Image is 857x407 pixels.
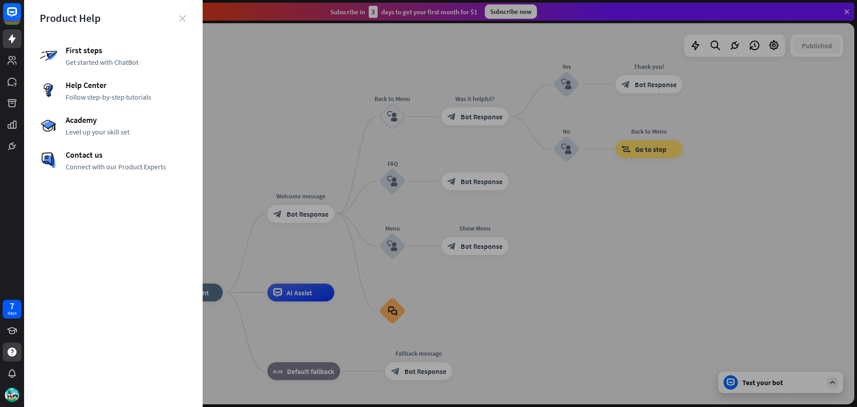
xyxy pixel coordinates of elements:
div: Product Help [40,11,187,25]
a: 7 days [3,300,21,319]
span: Follow step-by-step tutorials [66,92,187,101]
span: Academy [66,115,187,125]
span: Help Center [66,80,187,90]
i: close [179,15,186,22]
span: Connect with our Product Experts [66,162,187,171]
div: days [8,310,17,316]
button: Open LiveChat chat widget [7,4,34,30]
div: 7 [10,302,14,310]
span: Get started with ChatBot [66,58,187,67]
span: Level up your skill set [66,127,187,136]
span: First steps [66,45,187,55]
span: Contact us [66,150,187,160]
